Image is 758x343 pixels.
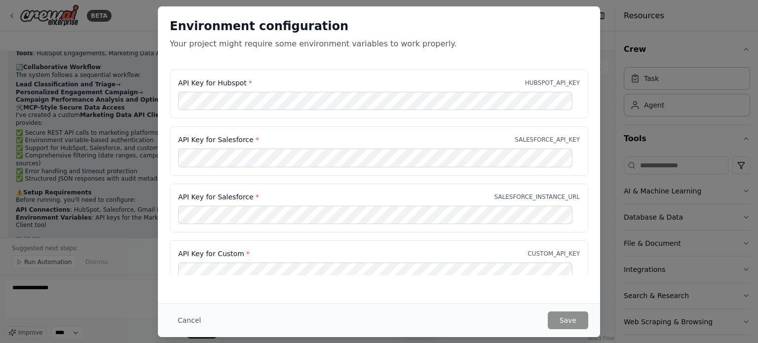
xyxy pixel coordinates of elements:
[178,78,252,88] label: API Key for Hubspot
[178,249,250,259] label: API Key for Custom
[178,192,259,202] label: API Key for Salesforce
[178,135,259,145] label: API Key for Salesforce
[528,250,580,258] p: CUSTOM_API_KEY
[525,79,580,87] p: HUBSPOT_API_KEY
[170,18,588,34] h2: Environment configuration
[548,311,588,329] button: Save
[494,193,580,201] p: SALESFORCE_INSTANCE_URL
[170,38,588,50] p: Your project might require some environment variables to work properly.
[170,311,209,329] button: Cancel
[515,136,580,144] p: SALESFORCE_API_KEY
